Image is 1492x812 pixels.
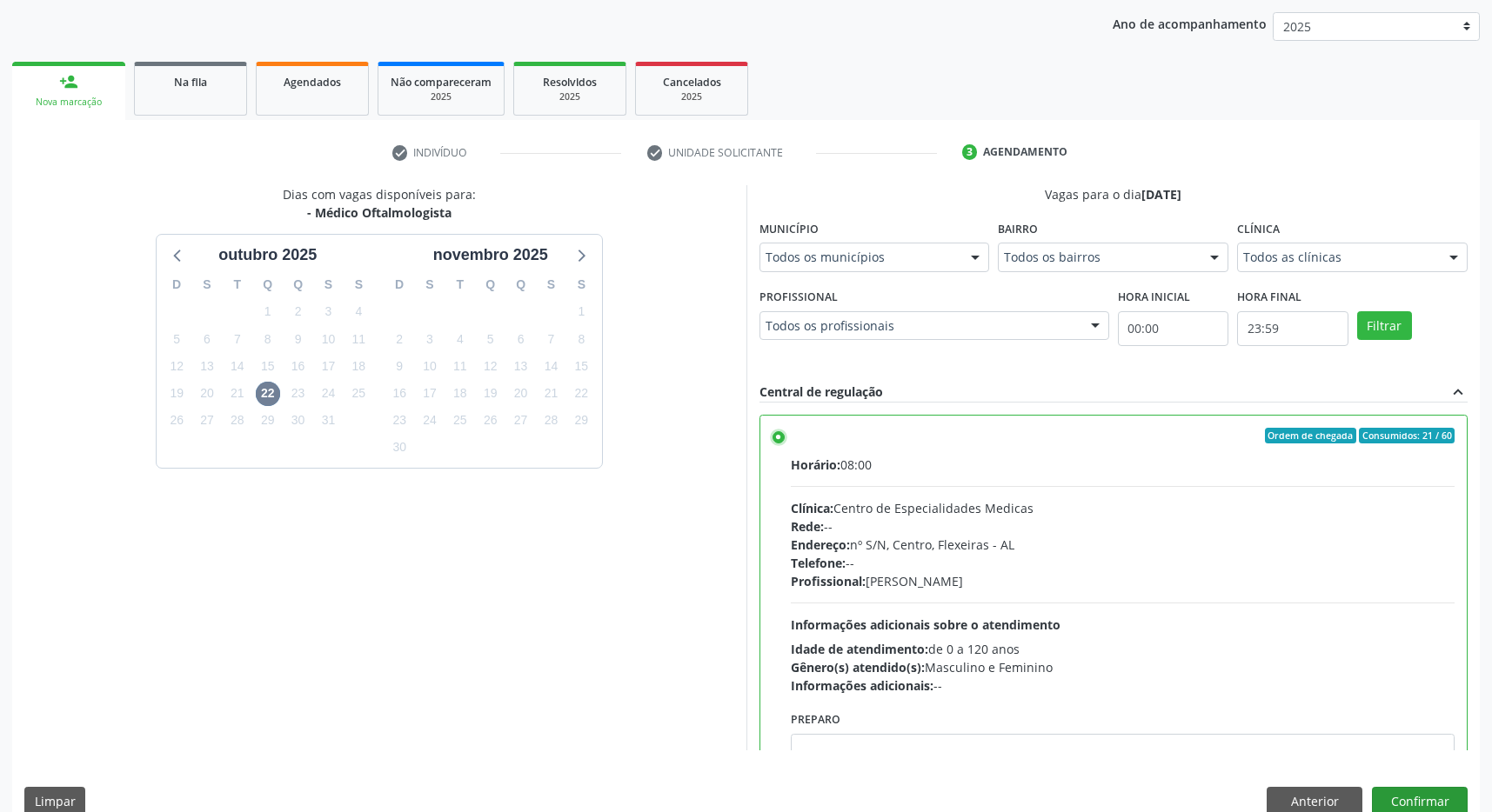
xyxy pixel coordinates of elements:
span: sexta-feira, 10 de outubro de 2025 [316,327,340,351]
label: Município [759,216,819,243]
div: Centro de Especialidades Medicas [791,499,1455,517]
span: domingo, 12 de outubro de 2025 [164,354,189,378]
div: Q [505,271,536,298]
div: S [313,271,344,298]
span: terça-feira, 25 de novembro de 2025 [448,409,472,433]
div: D [162,271,192,298]
span: domingo, 26 de outubro de 2025 [164,409,189,433]
div: Q [475,271,505,298]
div: Nova marcação [24,96,113,109]
span: sábado, 4 de outubro de 2025 [346,300,371,324]
span: segunda-feira, 13 de outubro de 2025 [195,354,219,378]
span: quinta-feira, 13 de novembro de 2025 [509,354,533,378]
div: D [385,271,415,298]
span: sábado, 11 de outubro de 2025 [346,327,371,351]
div: novembro 2025 [426,243,555,267]
span: quinta-feira, 27 de novembro de 2025 [509,409,533,433]
div: Vagas para o dia [759,185,1469,203]
span: segunda-feira, 27 de outubro de 2025 [195,409,219,433]
span: domingo, 23 de novembro de 2025 [387,409,411,433]
span: sexta-feira, 28 de novembro de 2025 [539,409,563,433]
span: sexta-feira, 31 de outubro de 2025 [316,409,340,433]
span: Gênero(s) atendido(s): [791,659,925,676]
label: Bairro [998,216,1038,243]
span: quarta-feira, 19 de novembro de 2025 [478,382,503,406]
span: Informações adicionais: [791,677,933,694]
span: sábado, 1 de novembro de 2025 [569,300,593,324]
span: segunda-feira, 20 de outubro de 2025 [195,382,219,406]
div: Central de regulação [759,383,883,402]
div: -- [791,554,1455,572]
div: [PERSON_NAME] [791,572,1455,590]
span: sexta-feira, 21 de novembro de 2025 [539,382,563,406]
p: Ano de acompanhamento [1113,12,1267,34]
span: quarta-feira, 15 de outubro de 2025 [256,354,280,378]
span: terça-feira, 4 de novembro de 2025 [448,327,472,351]
span: [DATE] [1141,186,1181,203]
span: quarta-feira, 12 de novembro de 2025 [478,354,503,378]
span: terça-feira, 18 de novembro de 2025 [448,382,472,406]
span: Informações adicionais sobre o atendimento [791,616,1060,633]
input: Selecione o horário [1118,311,1228,346]
div: S [344,271,374,298]
div: 2025 [391,90,492,103]
span: sexta-feira, 3 de outubro de 2025 [316,300,340,324]
span: Na fila [174,75,207,90]
span: segunda-feira, 6 de outubro de 2025 [195,327,219,351]
span: domingo, 16 de novembro de 2025 [387,382,411,406]
span: quarta-feira, 1 de outubro de 2025 [256,300,280,324]
label: Hora inicial [1118,284,1190,311]
span: sábado, 15 de novembro de 2025 [569,354,593,378]
span: sexta-feira, 24 de outubro de 2025 [316,382,340,406]
span: quarta-feira, 26 de novembro de 2025 [478,409,503,433]
div: Agendamento [983,144,1067,160]
div: S [536,271,566,298]
span: terça-feira, 7 de outubro de 2025 [225,327,250,351]
span: Ordem de chegada [1265,428,1356,443]
span: sábado, 25 de outubro de 2025 [346,382,371,406]
span: sábado, 18 de outubro de 2025 [346,354,371,378]
span: sábado, 8 de novembro de 2025 [569,327,593,351]
div: -- [791,517,1455,536]
button: Filtrar [1357,311,1412,341]
span: Todos os municípios [766,249,954,266]
span: Horário: [791,456,840,473]
span: Agendados [284,75,341,90]
div: T [222,271,252,298]
span: quarta-feira, 22 de outubro de 2025 [256,382,280,406]
span: Telefone: [791,555,846,571]
div: S [415,271,445,298]
span: quinta-feira, 30 de outubro de 2025 [286,409,311,433]
span: quarta-feira, 8 de outubro de 2025 [256,327,280,351]
span: quinta-feira, 9 de outubro de 2025 [286,327,311,351]
span: domingo, 2 de novembro de 2025 [387,327,411,351]
div: S [566,271,597,298]
div: T [445,271,475,298]
span: Clínica: [791,500,833,516]
span: sexta-feira, 7 de novembro de 2025 [539,327,563,351]
i: expand_less [1449,383,1468,402]
span: sexta-feira, 14 de novembro de 2025 [539,354,563,378]
div: 2025 [526,90,613,103]
span: sábado, 29 de novembro de 2025 [569,409,593,433]
span: Não compareceram [391,75,492,90]
span: Consumidos: 21 / 60 [1359,428,1455,443]
span: terça-feira, 21 de outubro de 2025 [225,382,250,406]
span: quarta-feira, 5 de novembro de 2025 [478,327,503,351]
div: Q [283,271,313,298]
span: terça-feira, 28 de outubro de 2025 [225,409,250,433]
div: Dias com vagas disponíveis para: [283,185,476,222]
span: quinta-feira, 20 de novembro de 2025 [509,382,533,406]
span: quinta-feira, 16 de outubro de 2025 [286,354,311,378]
span: segunda-feira, 3 de novembro de 2025 [418,327,442,351]
div: Q [252,271,283,298]
div: outubro 2025 [211,243,324,267]
span: sexta-feira, 17 de outubro de 2025 [316,354,340,378]
span: domingo, 30 de novembro de 2025 [387,436,411,460]
div: - Médico Oftalmologista [283,203,476,222]
span: segunda-feira, 24 de novembro de 2025 [418,409,442,433]
span: quinta-feira, 6 de novembro de 2025 [509,327,533,351]
span: domingo, 19 de outubro de 2025 [164,382,189,406]
div: -- [791,676,1455,695]
input: Selecione o horário [1237,311,1348,346]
